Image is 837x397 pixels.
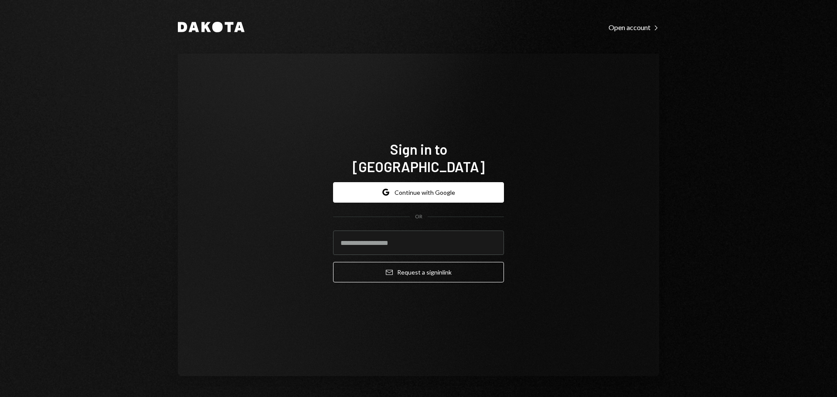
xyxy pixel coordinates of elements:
div: Open account [609,23,659,32]
h1: Sign in to [GEOGRAPHIC_DATA] [333,140,504,175]
div: OR [415,213,422,221]
button: Request a signinlink [333,262,504,282]
button: Continue with Google [333,182,504,203]
a: Open account [609,22,659,32]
